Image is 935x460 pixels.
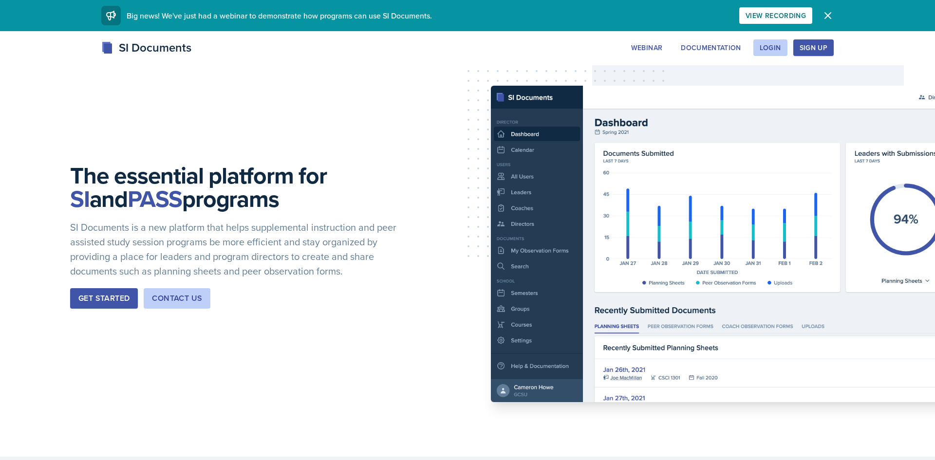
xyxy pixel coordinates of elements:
button: Webinar [625,39,669,56]
div: Login [760,44,781,52]
div: SI Documents [101,39,191,56]
div: Contact Us [152,293,202,304]
button: View Recording [739,7,812,24]
div: Documentation [681,44,741,52]
button: Contact Us [144,288,210,309]
button: Documentation [674,39,748,56]
button: Sign Up [793,39,834,56]
div: Get Started [78,293,130,304]
div: Webinar [631,44,662,52]
span: Big news! We've just had a webinar to demonstrate how programs can use SI Documents. [127,10,432,21]
button: Login [753,39,787,56]
div: View Recording [746,12,806,19]
button: Get Started [70,288,138,309]
div: Sign Up [800,44,827,52]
